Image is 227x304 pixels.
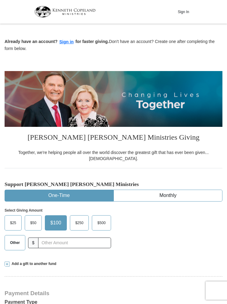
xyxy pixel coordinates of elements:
[5,208,42,213] strong: Select Giving Amount
[5,149,222,162] div: Together, we're helping people all over the world discover the greatest gift that has ever been g...
[94,218,109,227] span: $500
[47,218,64,227] span: $100
[7,238,23,247] span: Other
[174,7,193,16] button: Sign In
[5,181,222,188] h5: Support [PERSON_NAME] [PERSON_NAME] Ministries
[114,190,222,201] button: Monthly
[9,261,56,266] span: Add a gift to another fund
[5,38,222,52] p: Don't have an account? Create one after completing the form below.
[28,238,38,248] span: $
[5,290,222,297] h3: Payment Details
[58,38,76,45] button: Sign in
[7,218,19,227] span: $25
[5,127,222,149] h3: [PERSON_NAME] [PERSON_NAME] Ministries Giving
[38,238,111,248] input: Other Amount
[34,6,95,17] img: kcm-header-logo.svg
[72,218,87,227] span: $250
[5,39,109,44] strong: Already have an account? for faster giving.
[27,218,39,227] span: $50
[5,190,113,201] button: One-Time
